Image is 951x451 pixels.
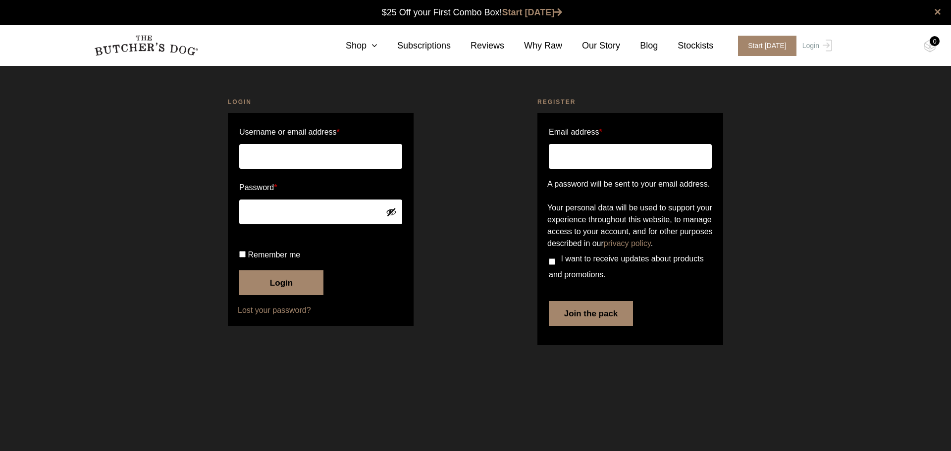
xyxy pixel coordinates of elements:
button: Show password [386,206,397,217]
a: Shop [326,39,377,52]
a: Why Raw [504,39,562,52]
a: Our Story [562,39,620,52]
img: TBD_Cart-Empty.png [924,40,936,52]
a: privacy policy [604,239,651,248]
a: Lost your password? [238,304,404,316]
p: A password will be sent to your email address. [547,178,713,190]
a: Login [800,36,832,56]
a: Start [DATE] [502,7,563,17]
p: Your personal data will be used to support your experience throughout this website, to manage acc... [547,202,713,250]
input: I want to receive updates about products and promotions. [549,258,555,265]
a: close [934,6,941,18]
label: Email address [549,124,602,140]
div: 0 [930,36,940,46]
h2: Login [228,97,414,107]
span: Start [DATE] [738,36,796,56]
label: Password [239,180,402,196]
button: Login [239,270,323,295]
span: I want to receive updates about products and promotions. [549,254,704,279]
span: Remember me [248,251,300,259]
a: Stockists [658,39,713,52]
label: Username or email address [239,124,402,140]
h2: Register [537,97,723,107]
a: Subscriptions [377,39,451,52]
input: Remember me [239,251,246,257]
a: Reviews [451,39,504,52]
button: Join the pack [549,301,633,326]
a: Blog [620,39,658,52]
a: Start [DATE] [728,36,800,56]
